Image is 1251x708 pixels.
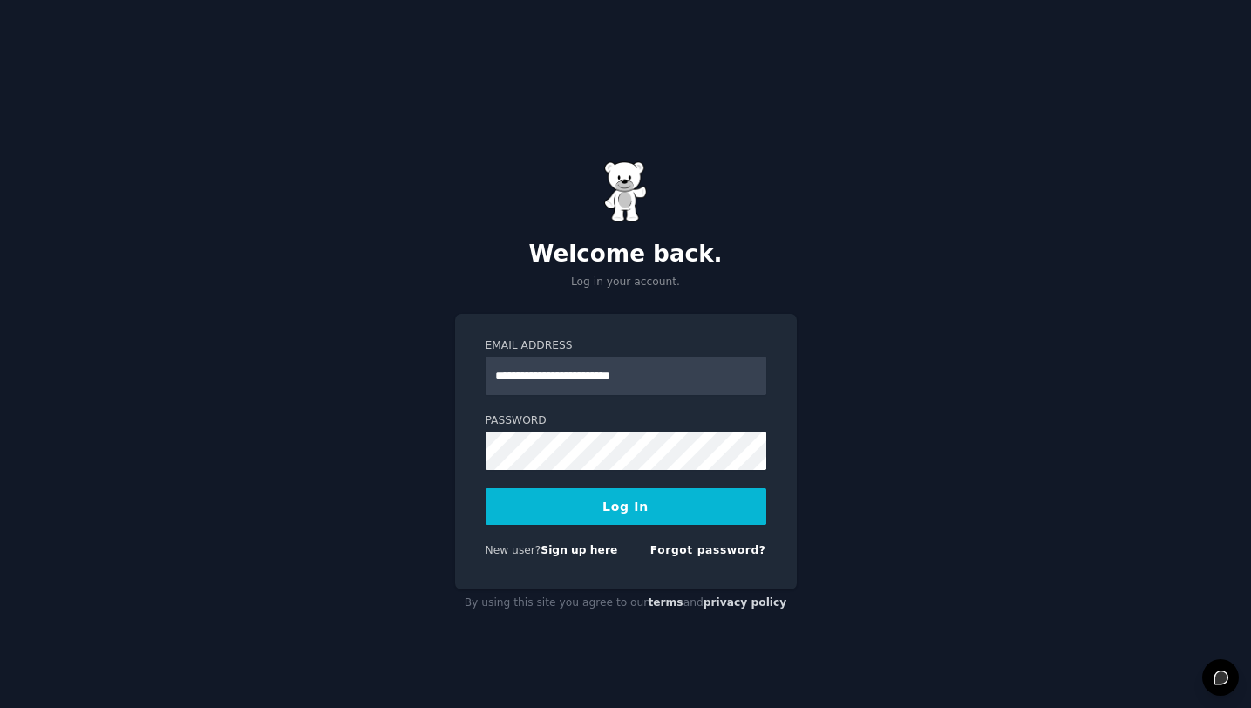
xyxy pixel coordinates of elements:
button: Log In [486,488,766,525]
label: Password [486,413,766,429]
a: terms [648,596,683,609]
h2: Welcome back. [455,241,797,269]
span: New user? [486,544,541,556]
p: Log in your account. [455,275,797,290]
img: Gummy Bear [604,161,648,222]
a: Sign up here [541,544,617,556]
label: Email Address [486,338,766,354]
a: Forgot password? [650,544,766,556]
div: By using this site you agree to our and [455,589,797,617]
a: privacy policy [704,596,787,609]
